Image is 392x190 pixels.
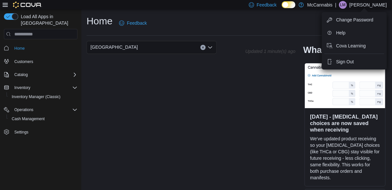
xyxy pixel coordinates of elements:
[14,85,30,90] span: Inventory
[14,130,28,135] span: Settings
[12,128,77,136] span: Settings
[14,72,28,77] span: Catalog
[12,71,77,79] span: Catalog
[324,15,384,25] button: Change Password
[4,41,77,154] nav: Complex example
[127,20,147,26] span: Feedback
[324,28,384,38] button: Help
[14,59,33,64] span: Customers
[336,43,366,49] span: Cova Learning
[13,2,42,8] img: Cova
[14,107,34,112] span: Operations
[12,106,36,114] button: Operations
[307,1,332,9] p: McCannabis
[18,13,77,26] span: Load All Apps in [GEOGRAPHIC_DATA]
[12,58,36,66] a: Customers
[339,1,347,9] div: Logan Maloney
[9,93,77,101] span: Inventory Manager (Classic)
[9,93,63,101] a: Inventory Manager (Classic)
[200,45,206,50] button: Clear input
[257,2,277,8] span: Feedback
[282,1,295,8] input: Dark Mode
[12,71,30,79] button: Catalog
[12,44,77,52] span: Home
[9,115,47,123] a: Cash Management
[335,1,336,9] p: |
[340,1,346,9] span: LM
[336,30,345,36] span: Help
[12,84,33,92] button: Inventory
[14,46,25,51] span: Home
[1,83,80,92] button: Inventory
[116,17,149,30] a: Feedback
[12,116,45,121] span: Cash Management
[7,114,80,123] button: Cash Management
[87,15,113,28] h1: Home
[12,84,77,92] span: Inventory
[310,113,380,133] h3: [DATE] - [MEDICAL_DATA] choices are now saved when receiving
[303,45,351,55] h2: What's new
[1,127,80,137] button: Settings
[349,1,387,9] p: [PERSON_NAME]
[208,45,213,50] button: Open list of options
[12,128,31,136] a: Settings
[12,94,61,99] span: Inventory Manager (Classic)
[1,43,80,53] button: Home
[336,58,354,65] span: Sign Out
[12,106,77,114] span: Operations
[324,57,384,67] button: Sign Out
[90,43,138,51] span: [GEOGRAPHIC_DATA]
[245,49,295,54] p: Updated 1 minute(s) ago
[1,70,80,79] button: Catalog
[310,135,380,181] p: We've updated product receiving so your [MEDICAL_DATA] choices (like THCa or CBG) stay visible fo...
[12,44,27,52] a: Home
[336,17,373,23] span: Change Password
[12,57,77,66] span: Customers
[9,115,77,123] span: Cash Management
[7,92,80,101] button: Inventory Manager (Classic)
[1,57,80,66] button: Customers
[324,41,384,51] button: Cova Learning
[1,105,80,114] button: Operations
